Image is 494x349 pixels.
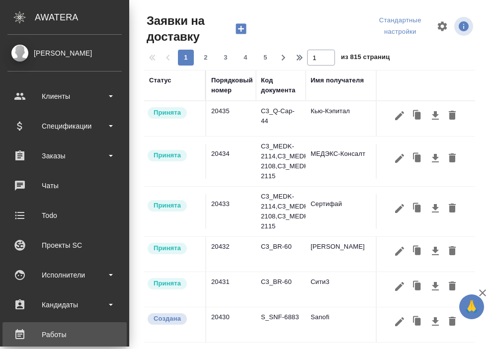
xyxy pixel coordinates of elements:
button: Скачать [427,312,444,331]
button: Клонировать [408,106,427,125]
span: Заявки на доставку [144,13,225,45]
div: Кандидаты [7,297,122,312]
div: Спецификации [7,119,122,134]
button: Удалить [444,199,461,218]
td: 20434 [206,144,256,179]
span: Посмотреть информацию [454,17,475,36]
div: Заказы [7,148,122,163]
p: Принята [154,108,181,118]
td: 20430 [206,307,256,342]
td: МЕДЭКС-Консалт [306,144,405,179]
button: 5 [257,50,273,66]
button: Создать [229,13,253,45]
button: Скачать [427,242,444,261]
td: Sanofi [306,307,405,342]
td: Сити3 [306,272,405,307]
button: Удалить [444,312,461,331]
td: C3_BR-60 [256,237,306,272]
button: 2 [198,50,214,66]
button: Удалить [444,277,461,296]
div: AWATERA [35,7,129,27]
span: 2 [198,53,214,63]
button: Редактировать [391,199,408,218]
td: 20435 [206,101,256,136]
button: Скачать [427,106,444,125]
button: Скачать [427,277,444,296]
p: Принята [154,150,181,160]
button: Клонировать [408,312,427,331]
div: Исполнители [7,268,122,282]
button: Клонировать [408,149,427,168]
button: Редактировать [391,312,408,331]
button: Скачать [427,199,444,218]
td: S_SNF-6883 [256,307,306,342]
div: Код документа [261,75,301,95]
span: 5 [257,53,273,63]
td: C3_Q-Cap-44 [256,101,306,136]
div: Курьер назначен [147,199,200,212]
div: Статус [149,75,171,85]
div: Клиенты [7,89,122,104]
p: Принята [154,279,181,288]
button: Удалить [444,149,461,168]
td: C3_MEDK-2114,C3_MEDK-2108,C3_MEDK-2115 [256,187,306,236]
p: Принята [154,243,181,253]
button: Редактировать [391,277,408,296]
button: Редактировать [391,242,408,261]
div: Новая заявка, еще не передана в работу [147,312,200,326]
button: 3 [218,50,234,66]
button: Удалить [444,106,461,125]
div: Порядковый номер [211,75,253,95]
td: [PERSON_NAME] [306,237,405,272]
div: Проекты SC [7,238,122,253]
div: Курьер назначен [147,149,200,162]
div: Курьер назначен [147,242,200,255]
button: 🙏 [459,294,484,319]
button: Скачать [427,149,444,168]
div: Чаты [7,178,122,193]
span: Настроить таблицу [430,14,454,38]
span: 🙏 [463,296,480,317]
a: Работы [2,322,127,347]
td: Кью-Кэпитал [306,101,405,136]
button: Клонировать [408,242,427,261]
button: 4 [238,50,253,66]
div: Курьер назначен [147,106,200,120]
span: 4 [238,53,253,63]
button: Клонировать [408,277,427,296]
div: [PERSON_NAME] [7,48,122,59]
div: split button [370,13,430,40]
a: Проекты SC [2,233,127,258]
div: Курьер назначен [147,277,200,290]
a: Todo [2,203,127,228]
td: 20433 [206,194,256,229]
p: Создана [154,314,181,324]
td: 20431 [206,272,256,307]
button: Клонировать [408,199,427,218]
td: Сертифай [306,194,405,229]
td: C3_MEDK-2114,C3_MEDK-2108,C3_MEDK-2115 [256,137,306,186]
div: Имя получателя [311,75,364,85]
button: Редактировать [391,149,408,168]
a: Чаты [2,173,127,198]
td: C3_BR-60 [256,272,306,307]
span: из 815 страниц [341,51,390,66]
button: Удалить [444,242,461,261]
span: 3 [218,53,234,63]
td: 20432 [206,237,256,272]
div: Todo [7,208,122,223]
button: Редактировать [391,106,408,125]
div: Работы [7,327,122,342]
p: Принята [154,201,181,210]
